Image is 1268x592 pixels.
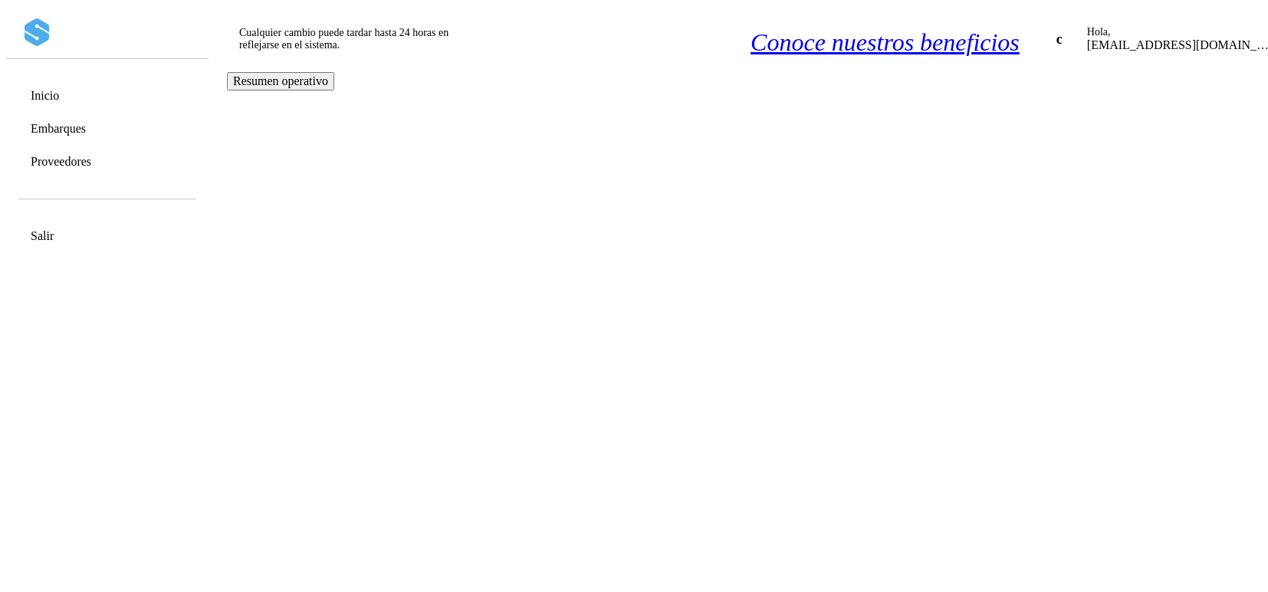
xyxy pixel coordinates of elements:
[17,221,196,251] div: Salir
[751,28,1020,57] a: Conoce nuestros beneficios
[17,81,196,110] div: Inicio
[31,229,54,243] a: Salir
[31,121,86,136] a: Embarques
[233,21,474,58] div: Cualquier cambio puede tardar hasta 24 horas en reflejarse en el sistema.
[17,146,196,176] div: Proveedores
[31,88,59,103] a: Inicio
[17,113,196,143] div: Embarques
[233,74,328,87] span: Resumen operativo
[31,154,91,169] a: Proveedores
